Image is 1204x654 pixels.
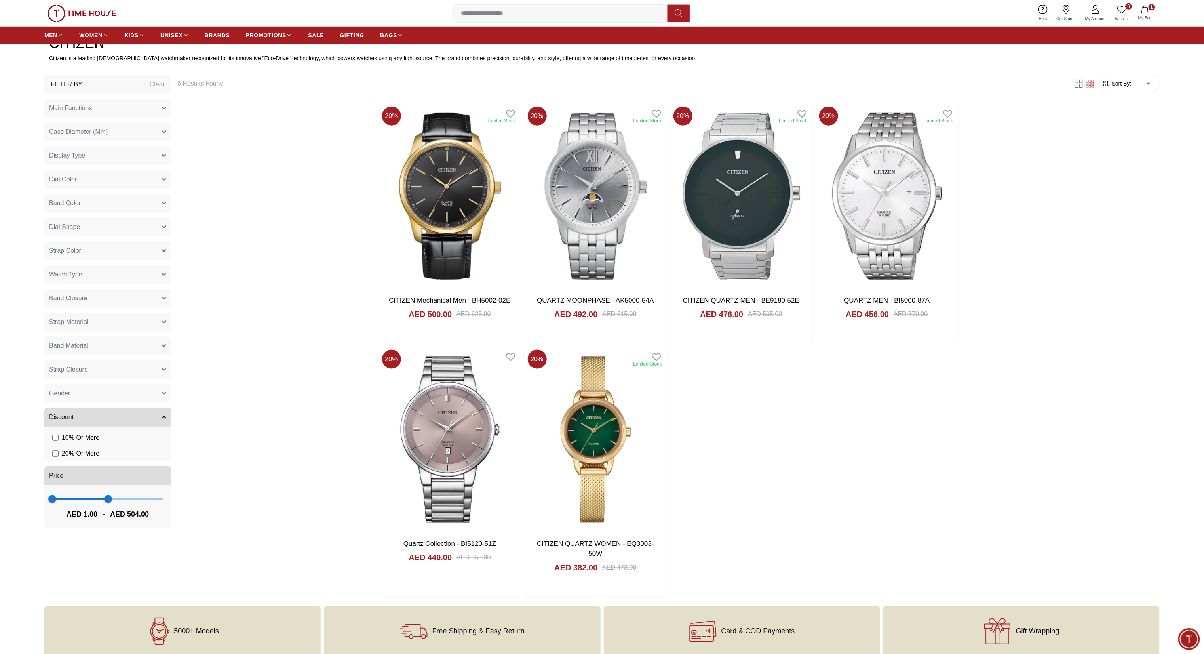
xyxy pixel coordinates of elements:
[205,28,230,42] a: BRANDS
[49,412,74,422] span: Discount
[1110,80,1132,88] span: Sort By:
[49,365,88,374] span: Strap Closure
[537,540,654,558] a: CITIZEN QUARTZ WOMEN - EQ3003-50W
[380,31,397,39] span: BAGS
[44,241,171,260] button: Strap Color
[42,10,132,18] div: Time House Support
[683,297,799,304] a: CITIZEN QUARTZ MEN - BE9180-52E
[51,80,82,89] h3: Filter By
[602,563,636,572] div: AED 478.00
[62,449,99,458] span: 20 % Or More
[308,31,324,39] span: SALE
[44,122,171,141] button: Case Diameter (Mm)
[246,28,293,42] a: PROMOTIONS
[894,309,928,319] div: AED 570.00
[49,389,70,398] span: Gender
[924,118,953,124] div: Limited Stock
[1052,3,1080,23] a: Our Stores
[48,5,116,22] img: ...
[67,509,97,520] span: AED 1.00
[1036,16,1050,22] span: Help
[246,31,287,39] span: PROMOTIONS
[721,627,795,635] span: Card & COD Payments
[49,127,108,137] span: Case Diameter (Mm)
[816,103,958,289] img: QUARTZ MEN - BI5000-87A
[528,350,547,369] span: 20 %
[1149,4,1155,10] span: 1
[1054,16,1079,22] span: Our Stores
[44,336,171,355] button: Band Material
[44,466,171,485] button: Price
[49,270,82,279] span: Watch Type
[633,361,662,367] div: Limited Stock
[528,107,547,126] span: 20 %
[44,408,171,427] button: Discount
[308,28,324,42] a: SALE
[700,309,743,320] h4: AED 476.00
[633,118,662,124] div: Limited Stock
[432,627,525,635] span: Free Shipping & Easy Return
[819,107,838,126] span: 20 %
[1112,16,1132,22] span: Wishlist
[49,222,80,232] span: Dial Shape
[554,562,597,573] h4: AED 382.00
[1135,15,1155,21] span: My Bag
[44,384,171,403] button: Gender
[49,294,87,303] span: Band Closure
[44,170,171,189] button: Dial Color
[525,347,667,532] img: CITIZEN QUARTZ WOMEN - EQ3003-50W
[44,146,171,165] button: Display Type
[846,309,889,320] h4: AED 456.00
[174,627,219,635] span: 5000+ Models
[1111,3,1134,23] a: 0Wishlist
[150,80,165,89] div: Clear
[52,450,59,457] input: 20% Or More
[44,217,171,236] button: Dial Shape
[45,216,53,225] em: Blush
[44,265,171,284] button: Watch Type
[379,347,521,532] img: Quartz Collection - BI5120-51Z
[13,217,119,254] span: Hey there! Need help finding the perfect watch? I'm here if you have any questions or need a quic...
[380,28,403,42] a: BAGS
[379,103,521,289] img: CITIZEN Mechanical Men - BH5002-02E
[537,297,654,304] a: QUARTZ MOONPHASE - AK5000-54A
[673,107,692,126] span: 20 %
[44,289,171,308] button: Band Closure
[844,297,930,304] a: QUARTZ MEN - BI5000-87A
[8,201,156,210] div: Time House Support
[97,508,110,521] span: -
[409,309,452,320] h4: AED 500.00
[602,309,636,319] div: AED 615.00
[1016,627,1059,635] span: Gift Wrapping
[49,246,81,255] span: Strap Color
[382,350,401,369] span: 20 %
[49,341,88,351] span: Band Material
[49,151,85,160] span: Display Type
[106,251,126,256] span: 02:34 PM
[49,198,81,208] span: Band Color
[2,267,156,307] textarea: We are here to help you
[25,7,38,21] img: Profile picture of Time House Support
[1134,4,1156,23] button: 1My Bag
[403,540,496,547] a: Quartz Collection - BI5120-51Z
[1126,3,1132,10] span: 0
[389,297,510,304] a: CITIZEN Mechanical Men - BH5002-02E
[1102,80,1132,88] button: Sort By:
[49,54,1155,62] p: Citizen is a leading [DEMOGRAPHIC_DATA] watchmaker recognized for its innovative "Eco-Drive" tech...
[49,103,92,113] span: Main Functions
[124,28,145,42] a: KIDS
[409,552,452,563] h4: AED 440.00
[670,103,812,289] img: CITIZEN QUARTZ MEN - BE9180-52E
[124,31,139,39] span: KIDS
[1034,3,1052,23] a: Help
[44,99,171,118] button: Main Functions
[44,194,171,213] button: Band Color
[1082,16,1109,22] span: My Account
[525,103,667,289] img: QUARTZ MOONPHASE - AK5000-54A
[62,433,99,442] span: 10 % Or More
